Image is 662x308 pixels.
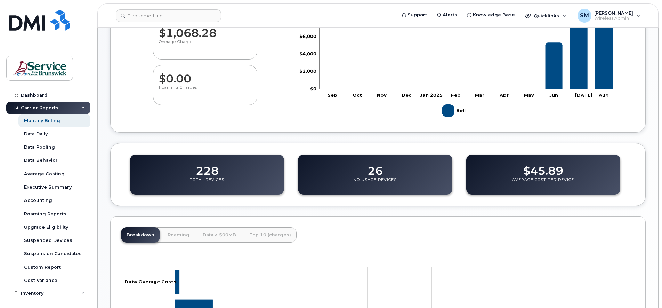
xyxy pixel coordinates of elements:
p: Average Cost Per Device [512,177,574,190]
span: Quicklinks [534,13,559,18]
tspan: Dec [402,92,412,97]
g: Bell [442,102,467,120]
span: Alerts [443,11,457,18]
tspan: [DATE] [575,92,592,97]
a: Support [397,8,432,22]
a: Top 10 (charges) [244,227,297,243]
span: Support [407,11,427,18]
span: Wireless Admin [594,16,633,21]
p: Roaming Charges [159,85,251,97]
tspan: Feb [451,92,461,97]
tspan: Jun [549,92,558,97]
tspan: $4,000 [299,51,316,56]
div: Quicklinks [520,9,571,23]
a: Data > 500MB [197,227,242,243]
span: [PERSON_NAME] [594,10,633,16]
tspan: Mar [475,92,484,97]
p: Overage Charges [159,39,251,52]
dd: $0.00 [159,65,251,85]
span: SM [580,11,589,20]
dd: $45.89 [523,158,563,177]
tspan: Apr [500,92,509,97]
a: Breakdown [121,227,160,243]
dd: 228 [196,158,219,177]
a: Knowledge Base [462,8,520,22]
div: Sonia Manuel [573,9,645,23]
input: Find something... [116,9,221,22]
tspan: Data Overage Costs [124,279,176,284]
tspan: Aug [599,92,609,97]
tspan: $2,000 [299,68,316,74]
span: Knowledge Base [473,11,515,18]
g: Legend [442,102,467,120]
tspan: Sep [328,92,337,97]
p: No Usage Devices [353,177,397,190]
tspan: Nov [377,92,387,97]
tspan: $6,000 [299,33,316,39]
a: Roaming [162,227,195,243]
tspan: Jan 2025 [420,92,443,97]
a: Alerts [432,8,462,22]
tspan: Oct [353,92,362,97]
p: Total Devices [190,177,224,190]
tspan: May [524,92,534,97]
dd: 26 [368,158,383,177]
dd: $1,068.28 [159,20,251,39]
tspan: $0 [310,86,316,91]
